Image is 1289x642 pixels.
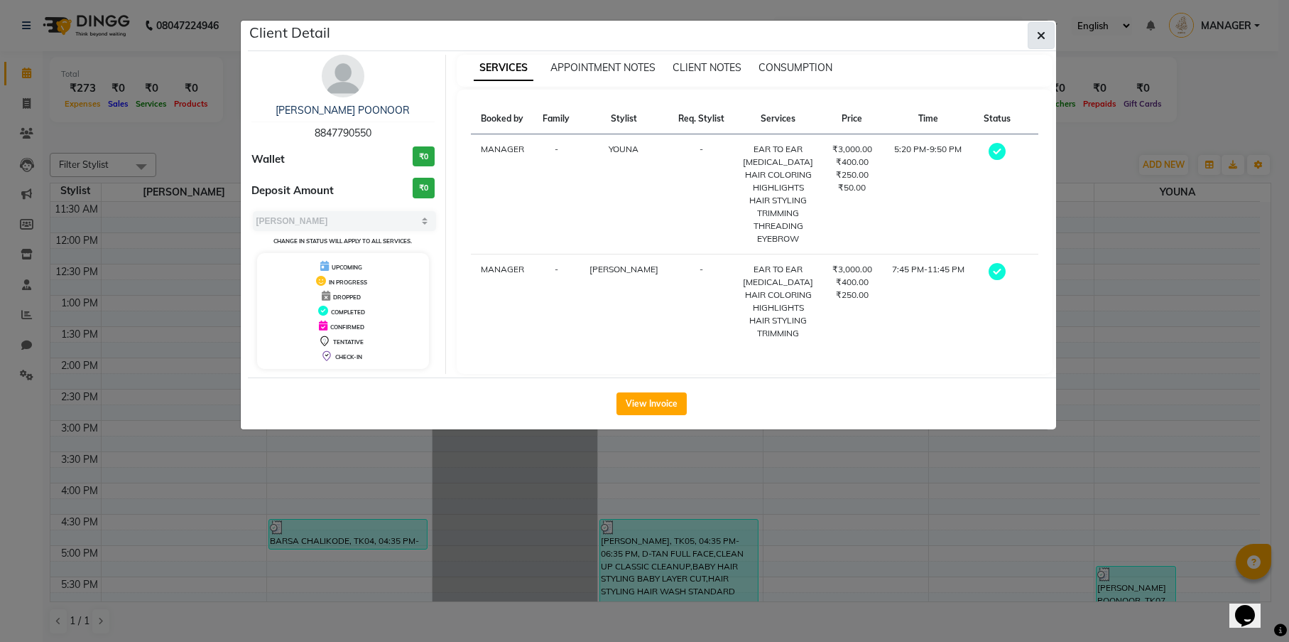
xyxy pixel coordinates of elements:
[743,263,815,289] div: EAR TO EAR [MEDICAL_DATA]
[533,255,579,349] td: -
[471,134,533,255] td: MANAGER
[831,289,873,301] div: ₹250.00
[668,134,734,255] td: -
[974,104,1020,134] th: Status
[668,255,734,349] td: -
[881,104,974,134] th: Time
[322,55,364,97] img: avatar
[533,134,579,255] td: -
[474,55,533,81] span: SERVICES
[831,181,873,194] div: ₹50.00
[333,294,361,301] span: DROPPED
[276,104,410,117] a: [PERSON_NAME] POONOOR
[609,144,638,154] span: YOUNA
[743,314,815,340] div: HAIR STYLING TRIMMING
[743,220,815,245] div: THREADING EYEBROW
[329,279,367,286] span: IN PROGRESS
[743,143,815,168] div: EAR TO EAR [MEDICAL_DATA]
[413,146,435,167] h3: ₹0
[533,104,579,134] th: Family
[589,264,658,274] span: [PERSON_NAME]
[758,61,832,74] span: CONSUMPTION
[471,104,533,134] th: Booked by
[332,264,362,271] span: UPCOMING
[668,104,734,134] th: Req. Stylist
[743,168,815,194] div: HAIR COLORING HIGHLIGHTS
[881,255,974,349] td: 7:45 PM-11:45 PM
[249,22,330,43] h5: Client Detail
[251,151,285,168] span: Wallet
[616,392,687,415] button: View Invoice
[831,276,873,289] div: ₹400.00
[471,255,533,349] td: MANAGER
[881,134,974,255] td: 5:20 PM-9:50 PM
[330,323,364,331] span: CONFIRMED
[335,353,362,360] span: CHECK-IN
[673,61,741,74] span: CLIENT NOTES
[743,194,815,220] div: HAIR STYLING TRIMMING
[580,104,669,134] th: Stylist
[822,104,881,134] th: Price
[333,338,364,346] span: TENTATIVE
[1229,585,1275,628] iframe: chat widget
[743,289,815,314] div: HAIR COLORING HIGHLIGHTS
[251,183,334,199] span: Deposit Amount
[734,104,823,134] th: Services
[831,263,873,276] div: ₹3,000.00
[273,237,412,245] small: Change in status will apply to all services.
[831,168,873,181] div: ₹250.00
[413,178,435,198] h3: ₹0
[331,309,365,316] span: COMPLETED
[831,143,873,156] div: ₹3,000.00
[550,61,656,74] span: APPOINTMENT NOTES
[315,127,371,139] span: 8847790550
[831,156,873,168] div: ₹400.00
